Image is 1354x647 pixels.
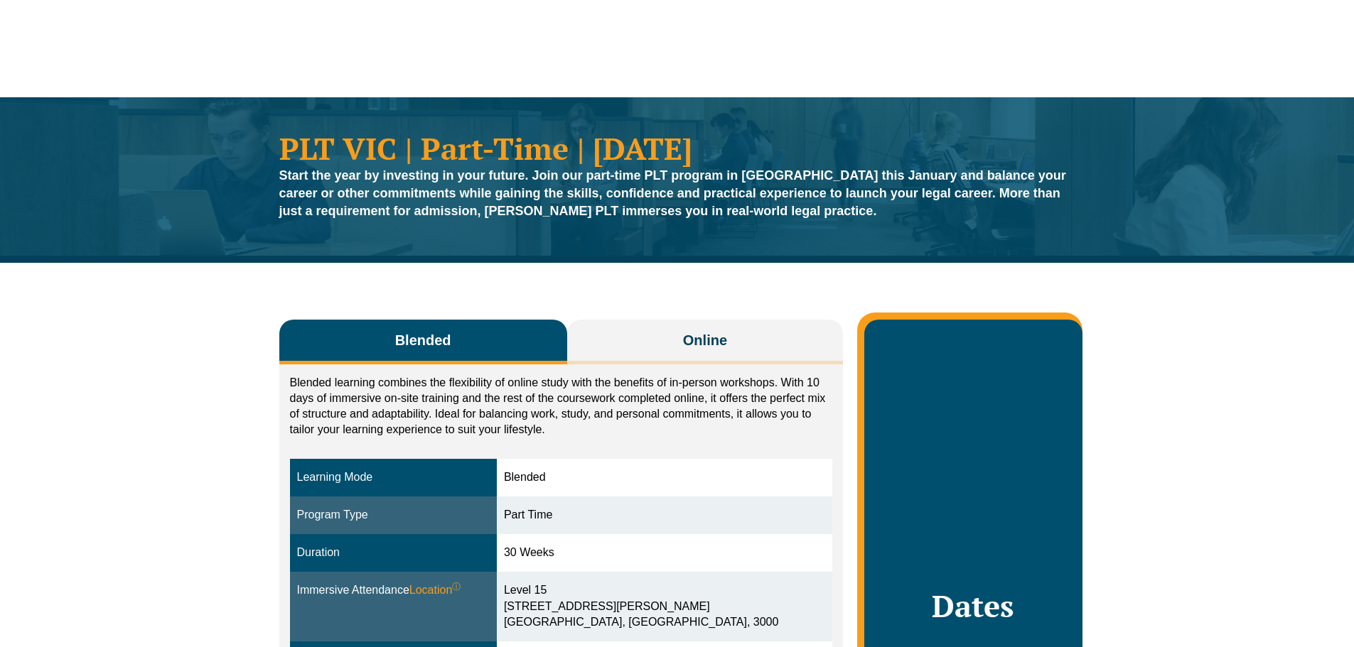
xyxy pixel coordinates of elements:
span: Blended [395,330,451,350]
div: Immersive Attendance [297,582,490,599]
div: 30 Weeks [504,545,825,561]
div: Duration [297,545,490,561]
strong: Start the year by investing in your future. Join our part-time PLT program in [GEOGRAPHIC_DATA] t... [279,168,1066,218]
span: Online [683,330,727,350]
div: Blended [504,469,825,486]
p: Blended learning combines the flexibility of online study with the benefits of in-person workshop... [290,375,833,437]
h1: PLT VIC | Part-Time | [DATE] [279,133,1075,163]
div: Level 15 [STREET_ADDRESS][PERSON_NAME] [GEOGRAPHIC_DATA], [GEOGRAPHIC_DATA], 3000 [504,582,825,631]
span: Location [409,582,461,599]
div: Learning Mode [297,469,490,486]
h2: Dates [879,588,1068,624]
sup: ⓘ [452,582,461,592]
div: Part Time [504,507,825,523]
div: Program Type [297,507,490,523]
